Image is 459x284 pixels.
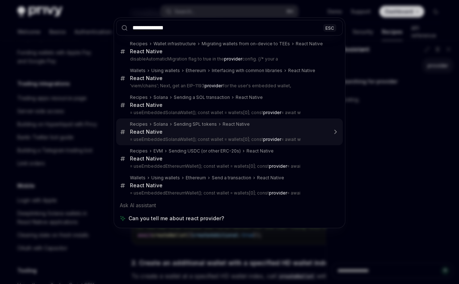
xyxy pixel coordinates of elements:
[153,148,163,154] div: EVM
[186,175,206,181] div: Ethereum
[212,175,251,181] div: Send a transaction
[130,95,148,100] div: Recipes
[130,68,146,74] div: Wallets
[323,24,336,32] div: ESC
[130,163,328,169] p: = useEmbeddedEthereumWallet(); const wallet = wallets[0]; const = awai
[130,148,148,154] div: Recipes
[263,110,281,115] b: provider
[130,175,146,181] div: Wallets
[169,148,241,154] div: Sending USDC (or other ERC-20s)
[130,110,328,116] p: = useEmbeddedSolanaWallet(); const wallet = wallets[0]; const = await w
[296,41,323,47] div: React Native
[130,121,148,127] div: Recipes
[130,190,328,196] p: = useEmbeddedEthereumWallet(); const wallet = wallets[0]; const = awai
[205,83,223,88] b: provider
[247,148,274,154] div: React Native
[174,95,230,100] div: Sending a SOL transaction
[257,175,284,181] div: React Native
[116,199,343,212] div: Ask AI assistant
[130,182,163,189] div: React Native
[186,68,206,74] div: Ethereum
[202,41,290,47] div: Migrating wallets from on-device to TEEs
[130,137,328,142] p: = useEmbeddedSolanaWallet(); const wallet = wallets[0]; const = await w
[130,75,163,82] div: React Native
[288,68,315,74] div: React Native
[130,102,163,108] div: React Native
[130,155,163,162] div: React Native
[130,48,163,55] div: React Native
[153,41,196,47] div: Wallet infrastructure
[224,56,242,62] b: provider
[130,129,163,135] div: React Native
[151,175,180,181] div: Using wallets
[151,68,180,74] div: Using wallets
[236,95,263,100] div: React Native
[269,190,287,196] b: provider
[263,137,281,142] b: provider
[130,41,148,47] div: Recipes
[130,56,328,62] p: disableAutomaticMigration flag to true in the config. {/* your a
[174,121,217,127] div: Sending SPL tokens
[153,95,168,100] div: Solana
[129,215,224,222] span: Can you tell me about react provider?
[130,83,328,89] p: 'viem/chains'; Next, get an EIP-1193 for the user's embedded wallet,
[269,163,287,169] b: provider
[223,121,250,127] div: React Native
[153,121,168,127] div: Solana
[212,68,282,74] div: Interfacing with common libraries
